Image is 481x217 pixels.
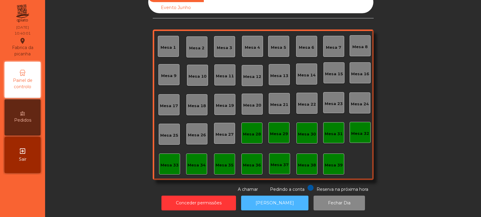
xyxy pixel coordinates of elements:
i: exit_to_app [19,147,26,155]
span: Pedidos [14,117,31,123]
div: Mesa 14 [298,72,316,78]
div: Mesa 31 [325,131,343,137]
img: qpiato [15,3,30,24]
div: Mesa 15 [325,71,343,77]
div: Mesa 29 [270,131,288,137]
button: Fechar Dia [314,196,365,210]
div: Mesa 37 [271,162,289,168]
div: Mesa 10 [188,73,207,79]
div: Mesa 24 [351,101,369,107]
div: Mesa 36 [243,162,261,168]
span: Painel de controlo [6,77,39,90]
div: Mesa 39 [325,162,343,168]
div: Mesa 18 [188,103,206,109]
div: 10:40:01 [14,31,31,36]
div: Mesa 1 [161,45,176,51]
div: Mesa 35 [216,162,234,168]
div: Mesa 19 [216,103,234,109]
div: Mesa 16 [351,71,369,77]
div: Mesa 4 [245,45,260,51]
div: Mesa 8 [352,44,368,50]
button: [PERSON_NAME] [241,196,308,210]
span: Reserva na próxima hora [317,187,368,192]
div: Mesa 9 [161,73,176,79]
div: Mesa 12 [243,74,261,80]
div: Mesa 38 [298,162,316,168]
div: Mesa 34 [188,162,206,168]
div: Evento Junho [148,2,204,13]
div: Mesa 22 [298,101,316,107]
div: Mesa 27 [216,132,234,138]
div: Mesa 32 [351,131,369,137]
div: Mesa 6 [299,45,314,51]
div: Mesa 21 [270,102,288,108]
div: Mesa 11 [216,73,234,79]
i: location_on [19,37,26,45]
div: Mesa 25 [160,132,178,138]
button: Conceder permissões [161,196,236,210]
div: Mesa 23 [325,101,343,107]
div: Mesa 33 [161,162,179,168]
div: Mesa 30 [298,131,316,137]
div: Mesa 20 [243,102,261,108]
span: A chamar [238,187,258,192]
div: Mesa 26 [188,132,206,138]
div: Mesa 7 [326,45,341,51]
span: Sair [19,156,26,163]
div: Mesa 2 [189,45,204,51]
div: Fabrica da picanha [5,37,40,57]
span: Pedindo a conta [270,187,305,192]
div: Mesa 5 [271,45,286,51]
div: Mesa 28 [243,131,261,137]
div: [DATE] [16,25,29,30]
div: Mesa 13 [270,73,288,79]
div: Mesa 17 [160,103,178,109]
div: Mesa 3 [217,45,232,51]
